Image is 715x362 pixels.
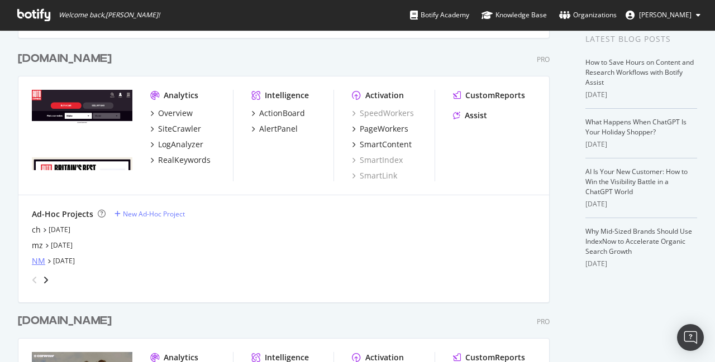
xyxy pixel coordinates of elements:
a: mz [32,240,43,251]
span: Welcome back, [PERSON_NAME] ! [59,11,160,20]
div: Analytics [164,90,198,101]
a: AlertPanel [251,123,298,134]
div: Open Intercom Messenger [677,324,704,351]
a: PageWorkers [352,123,408,134]
div: Pro [537,317,550,326]
a: [DOMAIN_NAME] [18,51,116,67]
div: Latest Blog Posts [585,33,697,45]
a: New Ad-Hoc Project [115,209,185,219]
a: SmartContent [352,139,412,150]
div: [DOMAIN_NAME] [18,313,112,329]
a: How to Save Hours on Content and Research Workflows with Botify Assist [585,57,694,87]
div: LogAnalyzer [158,139,203,150]
div: Assist [465,110,487,121]
a: [DATE] [49,225,70,234]
a: RealKeywords [150,155,211,166]
div: SiteCrawler [158,123,201,134]
a: What Happens When ChatGPT Is Your Holiday Shopper? [585,117,687,137]
div: New Ad-Hoc Project [123,209,185,219]
a: ch [32,224,41,235]
a: [DATE] [53,256,75,266]
div: PageWorkers [360,123,408,134]
div: [DOMAIN_NAME] [18,51,112,67]
div: RealKeywords [158,155,211,166]
a: Assist [453,110,487,121]
a: AI Is Your New Customer: How to Win the Visibility Battle in a ChatGPT World [585,167,688,196]
div: angle-right [42,274,50,286]
button: [PERSON_NAME] [617,6,709,24]
div: Organizations [559,9,617,21]
div: Activation [365,90,404,101]
div: angle-left [27,271,42,289]
div: Pro [537,55,550,64]
img: www.autoexpress.co.uk [32,90,132,170]
div: [DATE] [585,90,697,100]
a: NM [32,255,45,267]
div: Overview [158,108,193,119]
div: [DATE] [585,199,697,209]
a: Overview [150,108,193,119]
div: Intelligence [265,90,309,101]
div: Knowledge Base [482,9,547,21]
a: CustomReports [453,90,525,101]
span: Bradley Raw [639,10,692,20]
a: LogAnalyzer [150,139,203,150]
div: ActionBoard [259,108,305,119]
div: Botify Academy [410,9,469,21]
div: [DATE] [585,139,697,149]
a: Why Mid-Sized Brands Should Use IndexNow to Accelerate Organic Search Growth [585,226,692,256]
a: SmartIndex [352,155,403,166]
a: SiteCrawler [150,123,201,134]
a: ActionBoard [251,108,305,119]
div: CustomReports [465,90,525,101]
div: [DATE] [585,259,697,269]
a: [DOMAIN_NAME] [18,313,116,329]
a: SpeedWorkers [352,108,414,119]
a: [DATE] [51,240,73,250]
div: SmartContent [360,139,412,150]
div: Ad-Hoc Projects [32,209,93,220]
div: AlertPanel [259,123,298,134]
a: SmartLink [352,170,397,181]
